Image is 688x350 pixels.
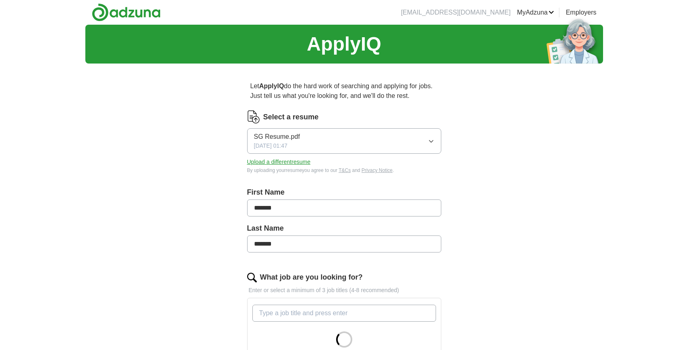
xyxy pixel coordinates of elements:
img: Adzuna logo [92,3,161,21]
button: Upload a differentresume [247,158,311,166]
p: Enter or select a minimum of 3 job titles (4-8 recommended) [247,286,441,295]
img: CV Icon [247,110,260,123]
p: Let do the hard work of searching and applying for jobs. Just tell us what you're looking for, an... [247,78,441,104]
img: search.png [247,273,257,282]
span: [DATE] 01:47 [254,142,288,150]
label: What job are you looking for? [260,272,363,283]
a: MyAdzuna [517,8,554,17]
span: SG Resume.pdf [254,132,300,142]
label: Select a resume [263,112,319,123]
strong: ApplyIQ [259,83,284,89]
a: Privacy Notice [362,168,393,173]
h1: ApplyIQ [307,30,381,59]
li: [EMAIL_ADDRESS][DOMAIN_NAME] [401,8,510,17]
div: By uploading your resume you agree to our and . [247,167,441,174]
label: Last Name [247,223,441,234]
a: T&Cs [339,168,351,173]
button: SG Resume.pdf[DATE] 01:47 [247,128,441,154]
label: First Name [247,187,441,198]
input: Type a job title and press enter [252,305,436,322]
a: Employers [566,8,597,17]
